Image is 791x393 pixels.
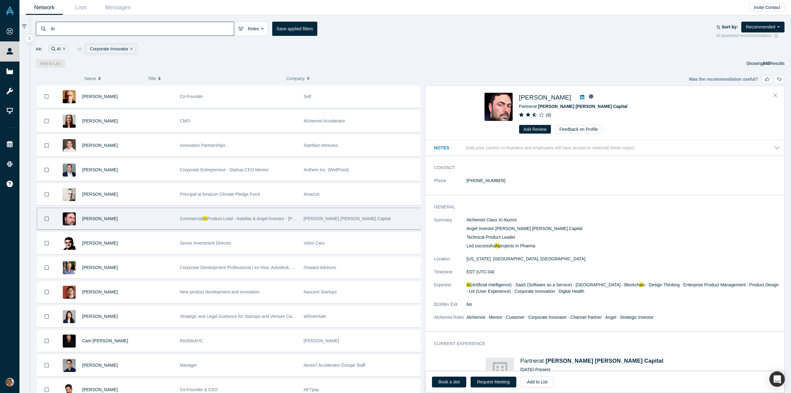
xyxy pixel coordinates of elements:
span: [PERSON_NAME] [82,265,118,270]
span: Nascent Startups [304,289,337,294]
input: Search by name, title, company, summary, expertise, investment criteria or topics of focus [50,21,234,36]
span: Manager [180,363,197,368]
button: Invite Contact [749,3,785,12]
p: Alchemist Class XI Alumni [467,217,780,223]
span: RedStickVC [180,338,203,343]
button: Title [148,72,280,85]
img: Richard Svinkin's Profile Image [484,93,513,121]
a: [PERSON_NAME] [82,94,118,99]
img: Mike Vladimer's Profile Image [63,286,76,299]
dd: Alchemist · Mentor · Customer · Corporate Innovator · Channel Partner · Angel · Strategic Investor [467,314,780,321]
h3: General [434,204,772,210]
p: Angel Investor [PERSON_NAME] [PERSON_NAME] Capital [467,225,780,232]
img: Pratik Budhdev's Profile Image [63,237,76,250]
button: Bookmark [37,208,56,229]
h3: Contact [434,164,772,171]
a: Book a slot [432,377,466,387]
img: Nick Ellis's Profile Image [63,188,76,201]
span: New product development and innovation [180,289,260,294]
dt: Alchemist Roles [434,314,467,327]
a: Network [26,0,63,15]
span: Title [148,72,156,85]
span: Senior Investment Director [180,241,231,246]
a: Lists [63,0,99,15]
span: Corporate Development Professional | ex-Visa, Autodesk, Synopsys, Bright Machines [180,265,343,270]
a: [PERSON_NAME] [82,216,118,221]
span: (Artificial Intelligence) · SaaS (Software as a Service) · [GEOGRAPHIC_DATA] · Blockch [471,282,639,287]
span: Amazon [304,192,319,197]
a: [PERSON_NAME] [82,363,118,368]
h3: Notes [434,145,464,151]
button: Bookmark [37,281,56,303]
span: Self [304,94,311,99]
div: [DATE] - Present [520,366,729,373]
span: CMO [180,118,190,123]
p: Technical Product Leader [467,234,780,241]
span: Partner at [519,104,628,109]
span: Volvo Cars [304,241,325,246]
div: Corporate Innovator [86,45,136,53]
span: AI [467,282,471,287]
a: [PERSON_NAME] [82,289,118,294]
img: Josh Ewing's Profile Image [63,261,76,274]
img: Baker Hall Capital's Logo [486,358,514,386]
button: Bookmark [37,184,56,205]
p: Led successful projects in Pharma [467,243,780,249]
dt: $100M+ Exit [434,301,467,314]
a: [PERSON_NAME] [82,387,118,392]
a: [PERSON_NAME] [82,167,118,172]
span: AI [203,216,207,221]
a: [PERSON_NAME] [82,314,118,319]
a: Messages [99,0,136,15]
button: Roles [234,22,268,36]
dd: EDT (UTC-04) [467,269,780,275]
dt: Expertise [434,282,467,301]
span: Next47 Accelerator Europe Staff [304,363,366,368]
span: Anthem Inc. (WellPoint) [304,167,349,172]
dt: Phone [434,177,467,190]
button: Request Meeting [471,377,516,387]
span: NFTpay [304,387,319,392]
button: Bookmark [37,355,56,376]
a: [PERSON_NAME] [82,241,118,246]
i: ( 8 ) [546,113,551,117]
span: AI [495,243,499,248]
button: Bookmark [37,330,56,352]
div: Showing [746,59,785,68]
a: [PERSON_NAME] [519,94,571,101]
img: Cam Crowder's Profile Image [63,335,76,348]
span: Innovation Partnerships [180,143,225,148]
span: Corporate Entrepreneur - Startup CEO Mentor [180,167,269,172]
span: Strategic and Legal Guidance for Startups and Venture Capital [180,314,300,319]
button: Bookmark [37,110,56,132]
span: Commercial [180,216,203,221]
button: Notes (only your current co-founders and employees will have access to view/edit these notes) [434,145,780,151]
img: Robert Winder's Profile Image [63,90,76,103]
a: Cam [PERSON_NAME] [82,338,128,343]
img: Richard Svinkin's Profile Image [63,212,76,225]
span: [PERSON_NAME] [PERSON_NAME] Capital [304,216,391,221]
span: [PERSON_NAME] [PERSON_NAME] Capital [546,358,664,364]
span: Co-Founder & CEO [180,387,218,392]
a: [PERSON_NAME] [82,192,118,197]
img: Christian Busch's Profile Image [63,164,76,177]
div: AI [49,45,68,53]
button: Add to List [36,59,65,68]
span: Company [286,72,305,85]
dd: [US_STATE], [GEOGRAPHIC_DATA], [GEOGRAPHIC_DATA] [467,256,780,262]
button: Bookmark [37,233,56,254]
button: Save applied filters [272,22,317,36]
span: Results [763,61,785,66]
span: All: [36,46,42,52]
span: Principal at Amazon Climate Pledge Fund [180,192,260,197]
button: Remove Filter [128,45,133,53]
img: Alchemist Vault Logo [6,6,14,15]
button: Add to List [521,377,554,387]
button: Name [84,72,142,85]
